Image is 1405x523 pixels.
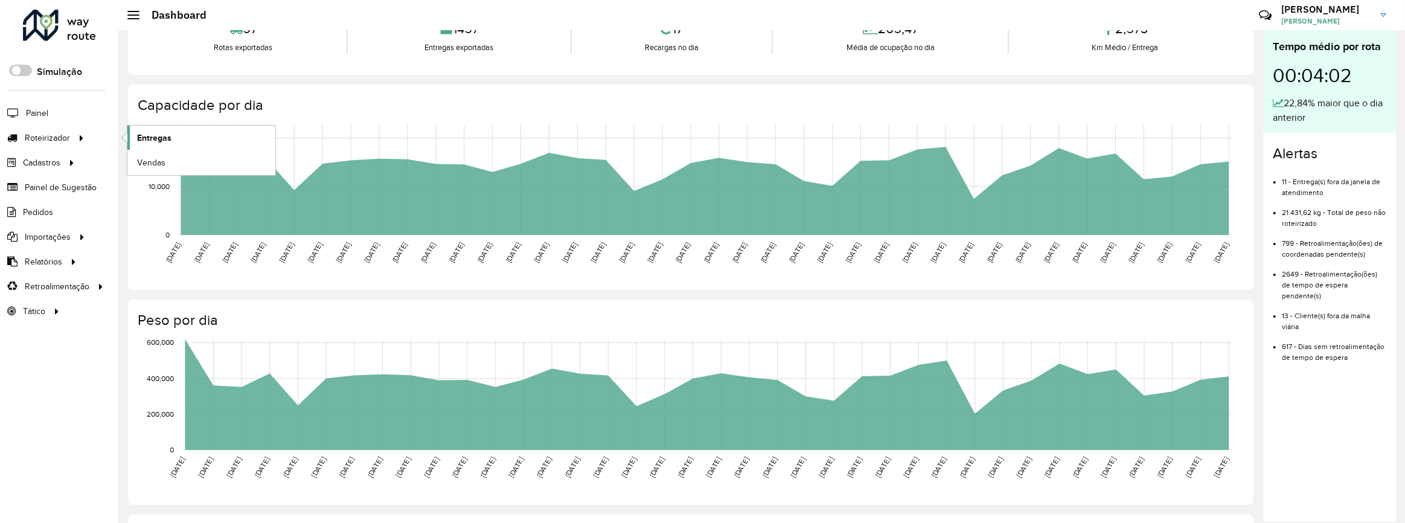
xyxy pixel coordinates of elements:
[674,241,692,264] text: [DATE]
[25,255,62,268] span: Relatórios
[1071,241,1088,264] text: [DATE]
[575,42,769,54] div: Recargas no dia
[731,241,748,264] text: [DATE]
[563,456,581,479] text: [DATE]
[26,107,48,120] span: Painel
[1281,16,1372,27] span: [PERSON_NAME]
[221,241,238,264] text: [DATE]
[1282,167,1386,198] li: 11 - Entrega(s) fora da janela de atendimento
[143,42,344,54] div: Rotas exportadas
[872,241,890,264] text: [DATE]
[193,241,210,264] text: [DATE]
[25,280,89,293] span: Retroalimentação
[536,456,553,479] text: [DATE]
[1273,96,1386,125] div: 22,84% maior que o dia anterior
[958,241,975,264] text: [DATE]
[1282,332,1386,363] li: 617 - Dias sem retroalimentação de tempo de espera
[1156,241,1173,264] text: [DATE]
[25,231,71,243] span: Importações
[845,456,863,479] text: [DATE]
[1071,456,1089,479] text: [DATE]
[507,456,525,479] text: [DATE]
[789,456,807,479] text: [DATE]
[25,181,97,194] span: Painel de Sugestão
[165,231,170,239] text: 0
[137,132,171,144] span: Entregas
[1099,456,1117,479] text: [DATE]
[759,241,776,264] text: [DATE]
[1184,456,1202,479] text: [DATE]
[589,241,607,264] text: [DATE]
[139,8,206,22] h2: Dashboard
[37,65,82,79] label: Simulação
[249,241,267,264] text: [DATE]
[1212,241,1230,264] text: [DATE]
[423,456,440,479] text: [DATE]
[351,42,568,54] div: Entregas exportadas
[1281,4,1372,15] h3: [PERSON_NAME]
[147,339,174,347] text: 600,000
[504,241,522,264] text: [DATE]
[1282,229,1386,260] li: 799 - Retroalimentação(ões) de coordenadas pendente(s)
[1015,456,1032,479] text: [DATE]
[225,456,243,479] text: [DATE]
[170,446,174,454] text: 0
[310,456,327,479] text: [DATE]
[561,241,578,264] text: [DATE]
[930,456,948,479] text: [DATE]
[702,241,720,264] text: [DATE]
[1273,145,1386,162] h4: Alertas
[338,456,355,479] text: [DATE]
[168,456,186,479] text: [DATE]
[334,241,352,264] text: [DATE]
[394,456,412,479] text: [DATE]
[1128,456,1145,479] text: [DATE]
[1252,2,1278,28] a: Contato Rápido
[1212,456,1230,479] text: [DATE]
[363,241,380,264] text: [DATE]
[127,150,275,175] a: Vendas
[776,42,1005,54] div: Média de ocupação no dia
[902,456,920,479] text: [DATE]
[278,241,295,264] text: [DATE]
[648,456,665,479] text: [DATE]
[844,241,862,264] text: [DATE]
[818,456,835,479] text: [DATE]
[761,456,778,479] text: [DATE]
[1012,42,1238,54] div: Km Médio / Entrega
[646,241,664,264] text: [DATE]
[1127,241,1145,264] text: [DATE]
[987,456,1004,479] text: [DATE]
[197,456,214,479] text: [DATE]
[149,182,170,190] text: 10,000
[23,305,45,318] span: Tático
[138,97,1241,114] h4: Capacidade por dia
[447,241,465,264] text: [DATE]
[1273,55,1386,96] div: 00:04:02
[1273,39,1386,55] div: Tempo médio por rota
[23,206,53,219] span: Pedidos
[533,241,550,264] text: [DATE]
[958,456,976,479] text: [DATE]
[705,456,722,479] text: [DATE]
[1042,241,1060,264] text: [DATE]
[147,374,174,382] text: 400,000
[450,456,468,479] text: [DATE]
[419,241,437,264] text: [DATE]
[479,456,496,479] text: [DATE]
[137,156,165,169] span: Vendas
[1282,260,1386,301] li: 2649 - Retroalimentação(ões) de tempo de espera pendente(s)
[1043,456,1060,479] text: [DATE]
[127,126,275,150] a: Entregas
[592,456,609,479] text: [DATE]
[281,456,299,479] text: [DATE]
[1282,198,1386,229] li: 21.431,62 kg - Total de peso não roteirizado
[138,312,1241,329] h4: Peso por dia
[1156,456,1173,479] text: [DATE]
[929,241,947,264] text: [DATE]
[816,241,833,264] text: [DATE]
[253,456,270,479] text: [DATE]
[1099,241,1116,264] text: [DATE]
[164,241,182,264] text: [DATE]
[901,241,918,264] text: [DATE]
